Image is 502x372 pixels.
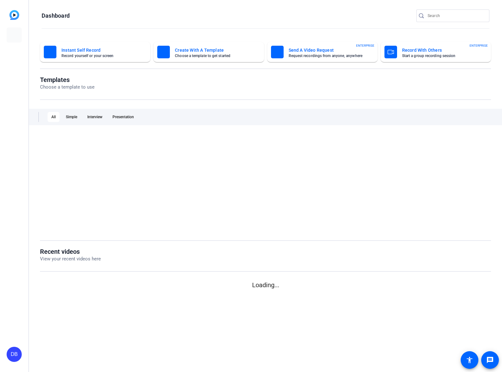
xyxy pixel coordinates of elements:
[381,42,491,62] button: Record With OthersStart a group recording sessionENTERPRISE
[175,46,250,54] mat-card-title: Create With A Template
[40,248,101,255] h1: Recent videos
[7,347,22,362] div: DB
[40,280,491,290] p: Loading...
[9,10,19,20] img: blue-gradient.svg
[48,112,60,122] div: All
[40,42,150,62] button: Instant Self RecordRecord yourself or your screen
[470,43,488,48] span: ENTERPRISE
[402,54,477,58] mat-card-subtitle: Start a group recording session
[466,356,473,364] mat-icon: accessibility
[153,42,264,62] button: Create With A TemplateChoose a template to get started
[40,84,95,91] p: Choose a template to use
[40,76,95,84] h1: Templates
[289,54,364,58] mat-card-subtitle: Request recordings from anyone, anywhere
[428,12,484,20] input: Search
[61,46,136,54] mat-card-title: Instant Self Record
[402,46,477,54] mat-card-title: Record With Others
[61,54,136,58] mat-card-subtitle: Record yourself or your screen
[267,42,378,62] button: Send A Video RequestRequest recordings from anyone, anywhereENTERPRISE
[486,356,494,364] mat-icon: message
[62,112,81,122] div: Simple
[84,112,106,122] div: Interview
[40,255,101,263] p: View your recent videos here
[42,12,70,20] h1: Dashboard
[109,112,138,122] div: Presentation
[175,54,250,58] mat-card-subtitle: Choose a template to get started
[356,43,374,48] span: ENTERPRISE
[289,46,364,54] mat-card-title: Send A Video Request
